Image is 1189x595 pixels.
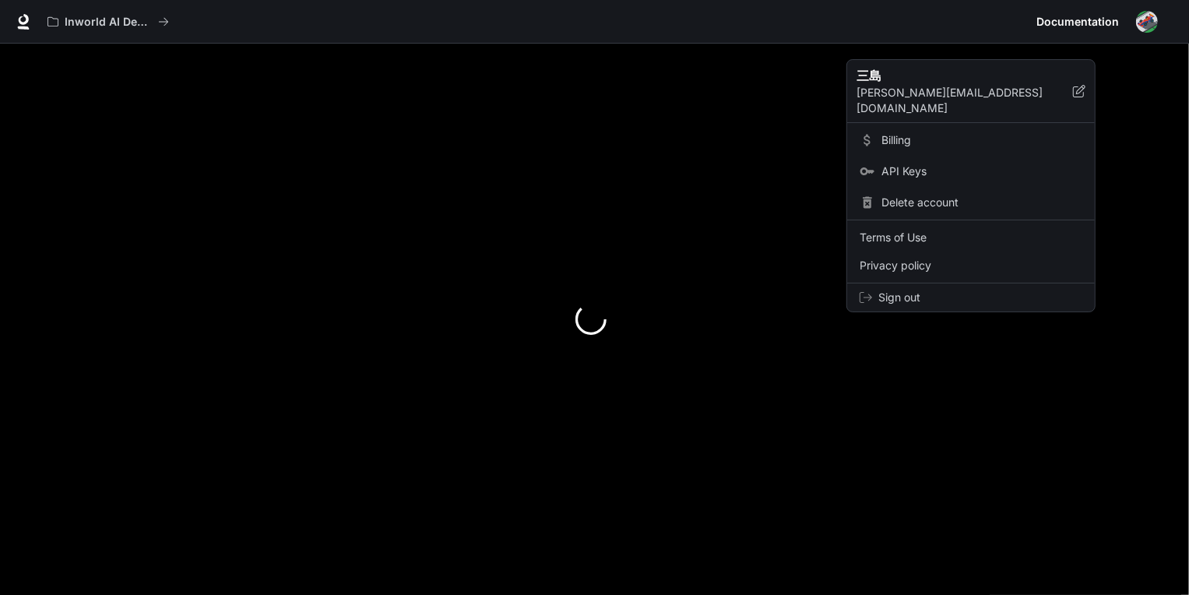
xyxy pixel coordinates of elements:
span: Privacy policy [860,258,1082,273]
a: API Keys [850,157,1092,185]
a: Billing [850,126,1092,154]
a: Privacy policy [850,252,1092,280]
span: Sign out [878,290,1082,305]
span: API Keys [881,164,1082,179]
span: Delete account [881,195,1082,210]
div: Sign out [847,283,1095,312]
span: Terms of Use [860,230,1082,245]
p: [PERSON_NAME][EMAIL_ADDRESS][DOMAIN_NAME] [857,85,1073,116]
p: 三島 [857,66,1048,85]
div: Delete account [850,188,1092,217]
div: 三島[PERSON_NAME][EMAIL_ADDRESS][DOMAIN_NAME] [847,60,1095,123]
a: Terms of Use [850,224,1092,252]
span: Billing [881,132,1082,148]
